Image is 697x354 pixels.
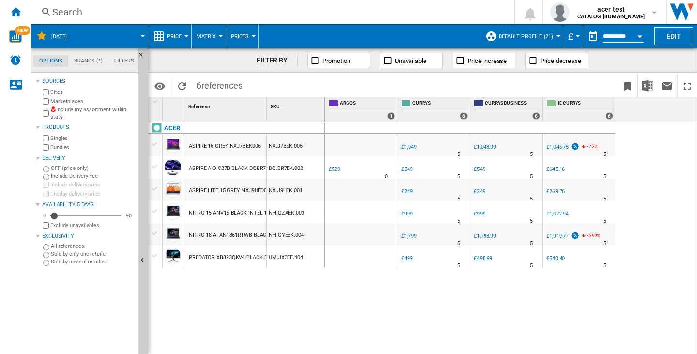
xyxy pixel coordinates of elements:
span: -7.7 [587,144,594,149]
div: £1,046.75 [546,144,569,150]
span: Price [167,33,182,40]
input: All references [43,244,49,250]
div: 6 offers sold by CURRYS [460,112,468,120]
div: CURRYS 6 offers sold by CURRYS [399,97,470,122]
div: £999 [472,209,485,219]
div: £249 [474,188,485,195]
div: FILTER BY [257,56,298,65]
button: Download in Excel [638,74,657,97]
button: Unavailable [380,53,443,68]
span: IE CURRYS [558,100,613,108]
div: £1,919.77 [545,231,580,241]
div: £1,919.77 [546,233,569,239]
div: Matrix [197,24,221,48]
button: Bookmark this report [618,74,637,97]
div: NX.J9UEK.001 [267,179,324,201]
div: £ [568,24,578,48]
div: PREDATOR XB323QKV4 BLACK 32" UMJX3EE404 [189,246,304,269]
img: alerts-logo.svg [10,54,21,66]
div: Sort None [186,97,266,112]
input: Include Delivery Fee [43,174,49,180]
input: Bundles [43,144,49,151]
div: 1 offers sold by ARGOS [387,112,395,120]
span: Default profile (21) [499,33,553,40]
input: Singles [43,135,49,141]
div: Sort None [165,97,184,112]
div: Delivery Time : 5 days [530,239,533,248]
div: £1,799 [400,231,416,241]
div: £1,048.99 [472,142,496,152]
div: £549 [400,165,413,174]
input: Sold by only one retailer [43,252,49,258]
div: Delivery Time : 5 days [530,150,533,159]
span: acer test [577,4,645,14]
div: 90 [123,212,134,219]
div: 6 offers sold by CURRYS BUSINESS [532,112,540,120]
span: NEW [15,26,30,35]
button: Maximize [678,74,697,97]
label: Singles [50,135,134,142]
div: Delivery Time : 5 days [457,239,460,248]
div: Delivery Time : 5 days [603,239,606,248]
button: Price decrease [525,53,588,68]
div: Delivery Time : 5 days [457,261,460,271]
button: Promotion [307,53,370,68]
md-menu: Currency [563,24,583,48]
div: CURRYS BUSINESS 6 offers sold by CURRYS BUSINESS [472,97,542,122]
span: ARGOS [340,100,395,108]
label: Include delivery price [50,181,134,188]
div: Delivery Time : 5 days [603,216,606,226]
div: £999 [474,211,485,217]
img: excel-24x24.png [642,80,653,92]
span: Unavailable [395,57,426,64]
md-slider: Availability [50,211,121,221]
div: £269.76 [546,188,565,195]
div: Delivery Time : 5 days [457,216,460,226]
span: £ [568,31,573,42]
div: £529 [327,165,340,174]
div: £540.40 [545,254,565,263]
input: OFF (price only) [43,166,49,172]
div: £645.16 [546,166,565,172]
div: £549 [472,165,485,174]
label: Exclude unavailables [50,222,134,229]
label: Bundles [50,144,134,151]
span: Price decrease [540,57,581,64]
div: Delivery Time : 5 days [603,172,606,182]
div: NX.J7BEK.006 [267,134,324,156]
div: £1,072.94 [546,211,569,217]
div: £1,072.94 [545,209,569,219]
md-tab-item: Brands (*) [68,55,108,67]
label: Include Delivery Fee [51,172,134,180]
div: ASPIRE 16 GREY NXJ7BEK006 [189,135,261,157]
span: CURRYS BUSINESS [485,100,540,108]
button: Edit [654,27,693,45]
span: references [201,80,242,91]
div: Delivery Time : 5 days [603,261,606,271]
button: Price increase [453,53,515,68]
label: Sites [50,89,134,96]
button: Reload [172,74,192,97]
button: md-calendar [583,27,603,46]
img: wise-card.svg [9,30,22,43]
div: Delivery Time : 5 days [530,172,533,182]
div: Delivery Time : 5 days [530,194,533,204]
input: Include delivery price [43,182,49,188]
span: -5.99 [587,233,597,238]
span: Matrix [197,33,216,40]
label: Marketplaces [50,98,134,105]
img: promotionV3.png [570,142,580,151]
div: NH.QYEEK.004 [267,223,324,246]
div: ASPIRE AIO C27B BLACK DQBR7EK002 [189,157,281,180]
button: Open calendar [631,26,649,44]
button: Price [167,24,186,48]
div: Delivery Time : 5 days [530,216,533,226]
div: Delivery [42,154,134,162]
div: [DATE] [36,24,143,48]
div: £1,048.99 [474,144,496,150]
div: Availability 5 Days [42,201,134,209]
div: ARGOS 1 offers sold by ARGOS [327,97,397,122]
div: ASPIRE LITE 15 GREY NXJ9UED001 [189,180,273,202]
div: Exclusivity [42,232,134,240]
div: Search [52,5,489,19]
